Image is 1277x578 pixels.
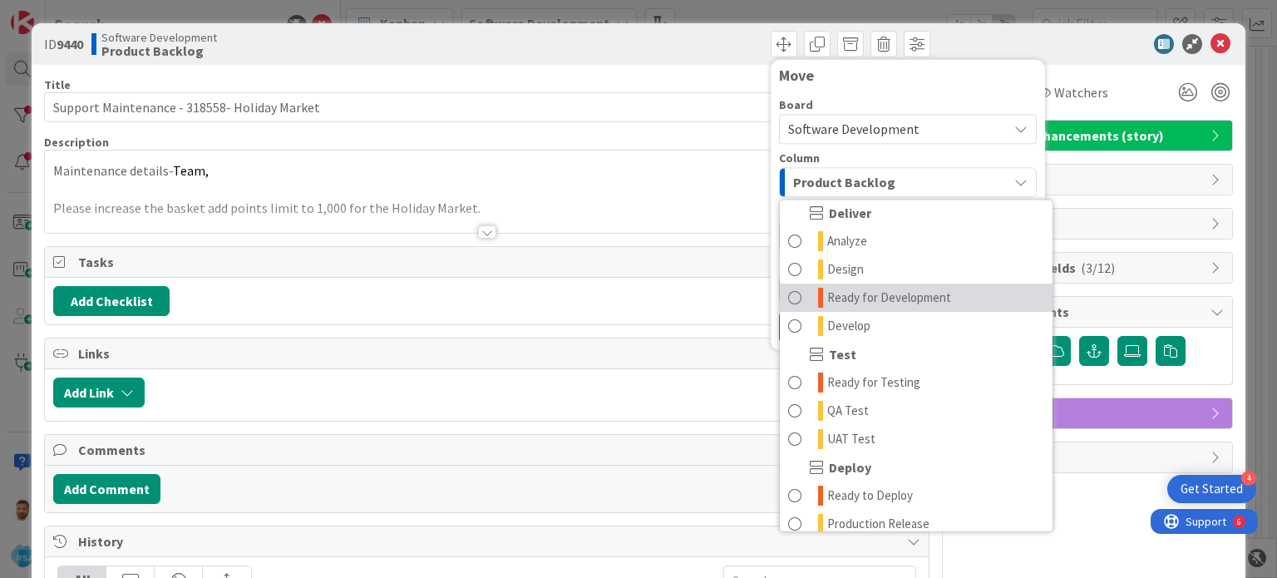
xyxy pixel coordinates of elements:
b: 9440 [57,36,83,52]
span: Description [44,135,109,150]
button: Add Comment [53,474,160,504]
a: UAT Test [780,425,1053,453]
div: 6 [86,7,91,20]
span: Deploy [829,457,871,477]
a: Develop [780,312,1053,340]
span: Test [829,344,856,364]
input: type card name here... [44,92,929,122]
label: Title [44,77,71,92]
div: Open Get Started checklist, remaining modules: 4 [1167,475,1256,503]
span: Comments [78,440,898,460]
span: Metrics [989,447,1202,467]
span: Develop [827,316,870,336]
span: History [78,531,898,551]
span: Ready for Testing [827,373,920,393]
span: Software Development [101,31,217,44]
span: Team, [173,162,209,179]
span: Mirrors [989,403,1202,423]
span: Analyze [827,231,867,251]
span: ID [44,34,83,54]
a: Ready for Testing [780,368,1053,397]
span: QA Test [827,401,869,421]
button: Add Checklist [53,286,170,316]
span: Ready to Deploy [827,486,913,506]
span: Column [779,152,820,164]
p: Maintenance details- [53,161,920,180]
span: Custom Fields [989,258,1202,278]
span: Attachments [989,302,1202,322]
a: Ready for Development [780,284,1053,312]
span: UAT Test [827,429,875,449]
div: Move [779,67,1037,84]
span: Watchers [1054,82,1108,102]
span: Deliver [829,203,871,223]
span: Product Backlog [793,171,895,193]
span: Links [78,343,898,363]
span: Tasks [78,252,898,272]
a: QA Test [780,397,1053,425]
a: Design [780,255,1053,284]
button: Product Backlog [779,167,1037,197]
span: Design [827,259,864,279]
span: Support [35,2,76,22]
a: Analyze [780,227,1053,255]
div: 4 [1241,471,1256,486]
span: Ready for Development [827,288,951,308]
a: Production Release [780,510,1053,538]
span: Block [989,214,1202,234]
a: Ready to Deploy [780,482,1053,510]
div: Get Started [1181,481,1243,497]
b: Product Backlog [101,44,217,57]
span: Software Development [788,121,920,137]
span: Board [779,99,813,111]
span: Production Release [827,514,929,534]
span: Client Enhancements (story) [989,126,1202,146]
span: ( 3/12 ) [1081,259,1115,276]
button: Add Link [53,378,145,408]
div: Product Backlog [779,200,1053,532]
span: Dates [989,170,1202,190]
